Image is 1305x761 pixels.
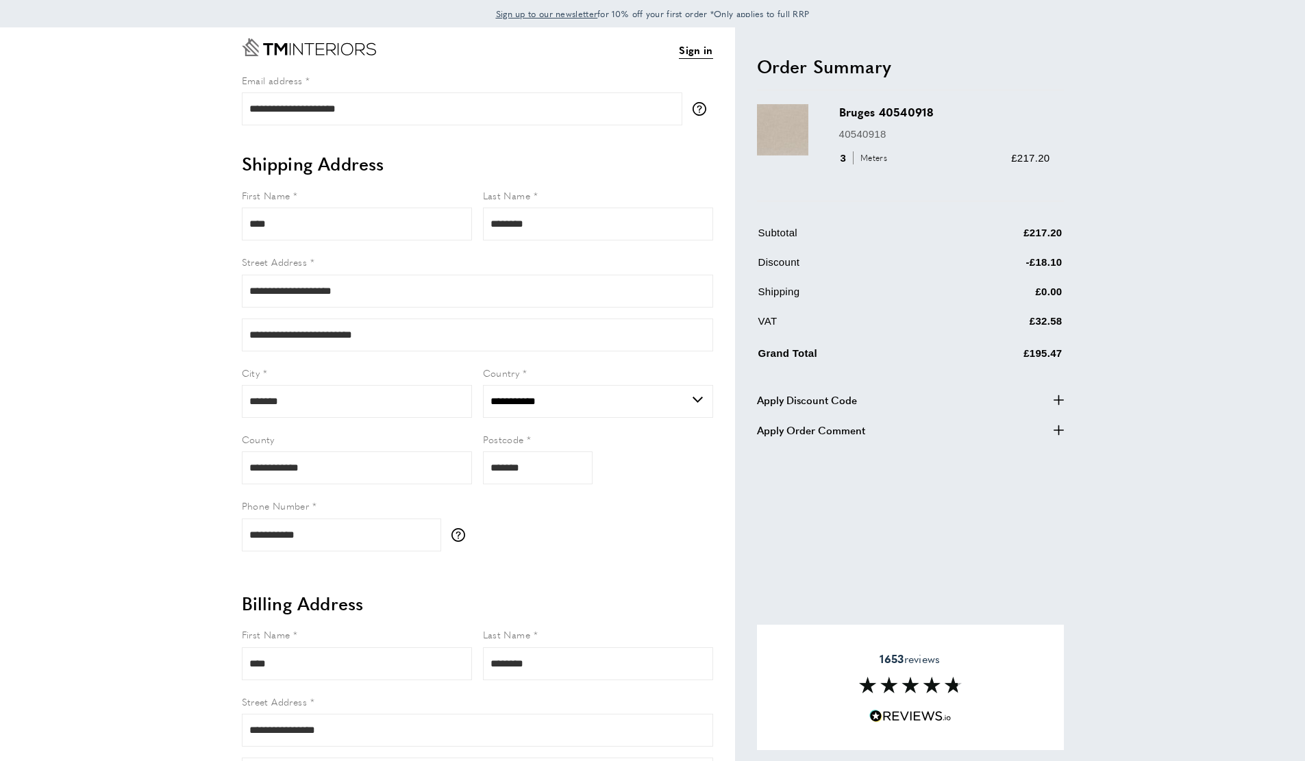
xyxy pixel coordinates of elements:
[242,38,376,56] a: Go to Home page
[242,366,260,379] span: City
[496,8,598,20] span: Sign up to our newsletter
[242,255,308,269] span: Street Address
[483,432,524,446] span: Postcode
[757,392,857,408] span: Apply Discount Code
[943,313,1062,340] td: £32.58
[1011,152,1049,164] span: £217.20
[758,254,942,281] td: Discount
[679,42,712,59] a: Sign in
[242,499,310,512] span: Phone Number
[242,695,308,708] span: Street Address
[242,151,713,176] h2: Shipping Address
[757,54,1064,79] h2: Order Summary
[242,432,275,446] span: County
[496,8,810,20] span: for 10% off your first order *Only applies to full RRP
[758,342,942,372] td: Grand Total
[758,284,942,310] td: Shipping
[943,225,1062,251] td: £217.20
[943,254,1062,281] td: -£18.10
[839,150,892,166] div: 3
[451,528,472,542] button: More information
[839,104,1050,120] h3: Bruges 40540918
[880,651,940,665] span: reviews
[242,591,713,616] h2: Billing Address
[869,710,952,723] img: Reviews.io 5 stars
[757,104,808,155] img: Bruges 40540918
[242,73,303,87] span: Email address
[880,650,904,666] strong: 1653
[242,627,290,641] span: First Name
[496,7,598,21] a: Sign up to our newsletter
[693,102,713,116] button: More information
[483,366,520,379] span: Country
[483,627,531,641] span: Last Name
[483,188,531,202] span: Last Name
[758,313,942,340] td: VAT
[943,284,1062,310] td: £0.00
[839,126,1050,142] p: 40540918
[859,677,962,693] img: Reviews section
[943,342,1062,372] td: £195.47
[242,188,290,202] span: First Name
[853,151,891,164] span: Meters
[758,225,942,251] td: Subtotal
[757,422,865,438] span: Apply Order Comment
